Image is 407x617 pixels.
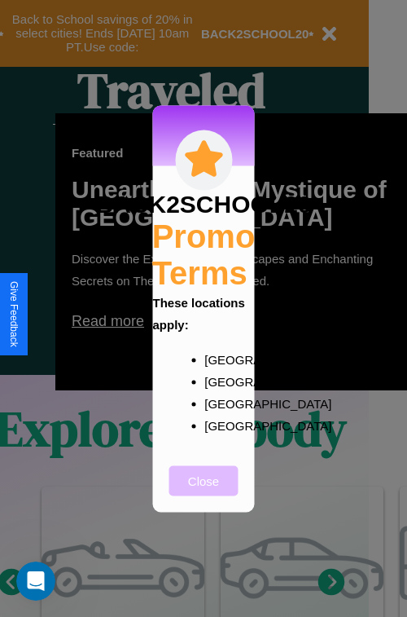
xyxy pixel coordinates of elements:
[169,465,239,496] button: Close
[95,190,311,218] h3: BACK2SCHOOL20
[204,392,235,414] p: [GEOGRAPHIC_DATA]
[204,370,235,392] p: [GEOGRAPHIC_DATA]
[153,295,245,331] b: These locations apply:
[204,348,235,370] p: [GEOGRAPHIC_DATA]
[204,414,235,436] p: [GEOGRAPHIC_DATA]
[152,218,256,291] h2: Promo Terms
[8,281,20,347] div: Give Feedback
[16,562,55,601] iframe: Intercom live chat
